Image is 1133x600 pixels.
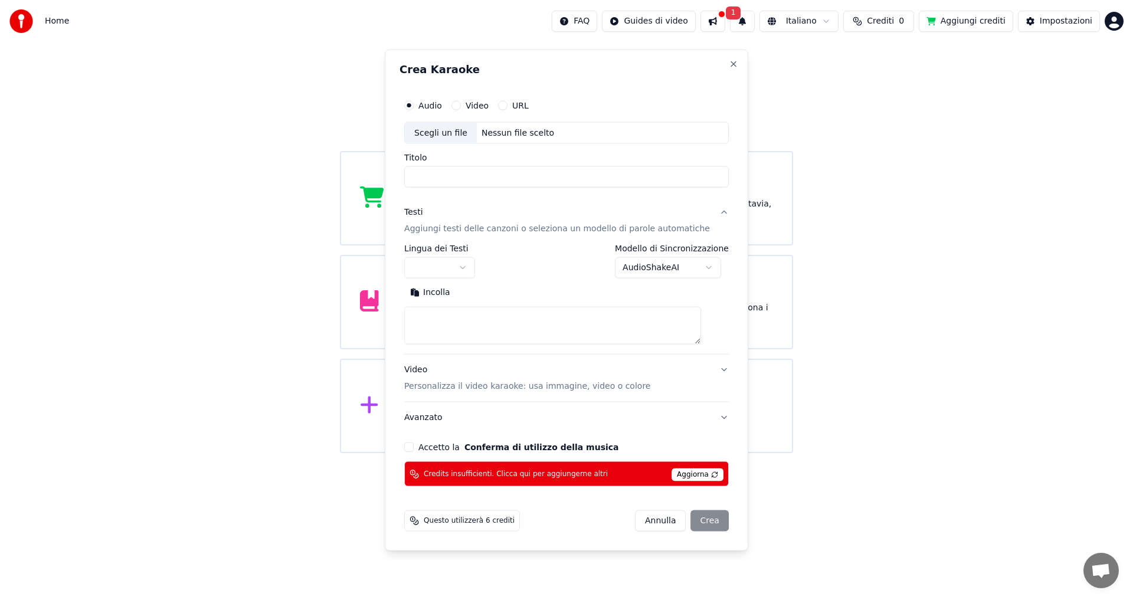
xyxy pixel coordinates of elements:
label: Lingua dei Testi [404,244,475,253]
label: Video [466,101,489,109]
div: Testi [404,206,423,218]
button: Annulla [635,510,686,532]
label: Titolo [404,153,729,162]
button: VideoPersonalizza il video karaoke: usa immagine, video o colore [404,355,729,402]
label: URL [512,101,529,109]
span: Credits insufficienti. Clicca qui per aggiungerne altri [424,469,608,478]
label: Audio [418,101,442,109]
p: Personalizza il video karaoke: usa immagine, video o colore [404,381,650,392]
label: Accetto la [418,443,618,451]
div: Nessun file scelto [477,127,559,139]
p: Aggiungi testi delle canzoni o seleziona un modello di parole automatiche [404,223,710,235]
span: Aggiorna [672,468,723,481]
button: Avanzato [404,402,729,433]
label: Modello di Sincronizzazione [615,244,729,253]
div: Video [404,364,650,392]
button: Incolla [404,283,456,302]
span: Questo utilizzerà 6 crediti [424,516,515,526]
button: TestiAggiungi testi delle canzoni o seleziona un modello di parole automatiche [404,197,729,244]
div: TestiAggiungi testi delle canzoni o seleziona un modello di parole automatiche [404,244,729,354]
div: Scegli un file [405,122,477,143]
h2: Crea Karaoke [400,64,733,74]
button: Accetto la [464,443,619,451]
